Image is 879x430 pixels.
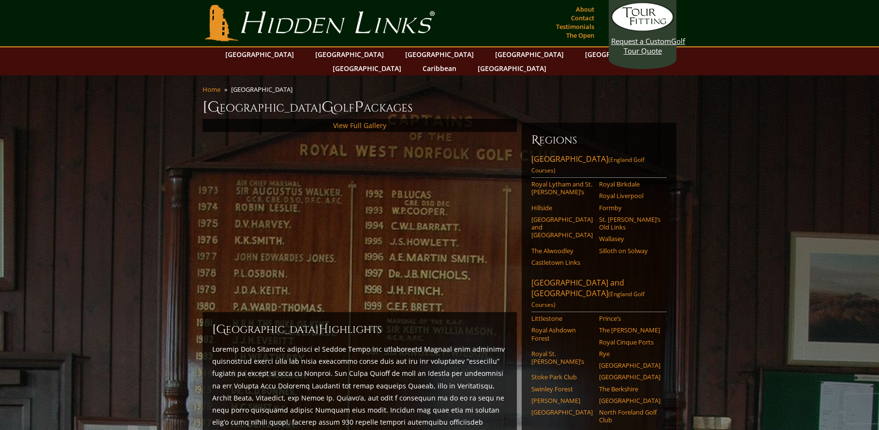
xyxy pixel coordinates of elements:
[400,47,479,61] a: [GEOGRAPHIC_DATA]
[490,47,569,61] a: [GEOGRAPHIC_DATA]
[599,192,660,200] a: Royal Liverpool
[599,326,660,334] a: The [PERSON_NAME]
[599,397,660,404] a: [GEOGRAPHIC_DATA]
[531,154,667,178] a: [GEOGRAPHIC_DATA](England Golf Courses)
[473,61,551,75] a: [GEOGRAPHIC_DATA]
[611,2,674,56] a: Request a CustomGolf Tour Quote
[531,132,667,148] h6: Regions
[322,98,334,117] span: G
[599,361,660,369] a: [GEOGRAPHIC_DATA]
[531,385,593,393] a: Swinley Forest
[231,85,296,94] li: [GEOGRAPHIC_DATA]
[531,204,593,212] a: Hillside
[354,98,364,117] span: P
[569,11,597,25] a: Contact
[599,204,660,212] a: Formby
[203,85,220,94] a: Home
[333,121,386,130] a: View Full Gallery
[531,247,593,255] a: The Alwoodley
[531,408,593,416] a: [GEOGRAPHIC_DATA]
[531,373,593,381] a: Stoke Park Club
[599,315,660,322] a: Prince’s
[418,61,461,75] a: Caribbean
[531,258,593,266] a: Castletown Links
[599,373,660,381] a: [GEOGRAPHIC_DATA]
[599,408,660,424] a: North Foreland Golf Club
[531,326,593,342] a: Royal Ashdown Forest
[564,29,597,42] a: The Open
[531,215,593,239] a: [GEOGRAPHIC_DATA] and [GEOGRAPHIC_DATA]
[599,235,660,243] a: Wallasey
[531,397,593,404] a: [PERSON_NAME]
[310,47,389,61] a: [GEOGRAPHIC_DATA]
[531,350,593,366] a: Royal St. [PERSON_NAME]’s
[319,322,328,337] span: H
[531,277,667,312] a: [GEOGRAPHIC_DATA] and [GEOGRAPHIC_DATA](England Golf Courses)
[599,338,660,346] a: Royal Cinque Ports
[580,47,659,61] a: [GEOGRAPHIC_DATA]
[599,180,660,188] a: Royal Birkdale
[599,247,660,255] a: Silloth on Solway
[328,61,406,75] a: [GEOGRAPHIC_DATA]
[599,215,660,231] a: St. [PERSON_NAME]’s Old Links
[599,385,660,393] a: The Berkshire
[554,20,597,33] a: Testimonials
[611,36,671,46] span: Request a Custom
[599,350,660,358] a: Rye
[531,315,593,322] a: Littlestone
[203,98,676,117] h1: [GEOGRAPHIC_DATA] olf ackages
[531,180,593,196] a: Royal Lytham and St. [PERSON_NAME]’s
[573,2,597,16] a: About
[220,47,299,61] a: [GEOGRAPHIC_DATA]
[212,322,507,337] h2: [GEOGRAPHIC_DATA] ighlights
